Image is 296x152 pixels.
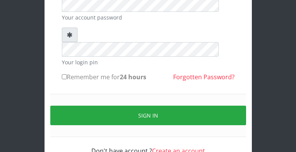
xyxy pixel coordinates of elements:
[62,58,235,66] small: Your login pin
[62,72,146,82] label: Remember me for
[62,13,235,21] small: Your account password
[120,73,146,81] b: 24 hours
[50,106,246,125] button: Sign in
[62,74,67,79] input: Remember me for24 hours
[173,73,235,81] a: Forgotten Password?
